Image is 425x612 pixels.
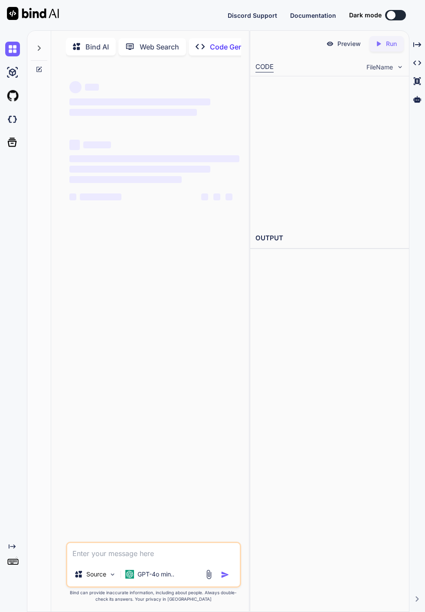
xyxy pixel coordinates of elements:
[69,176,181,183] span: ‌
[226,193,232,200] span: ‌
[396,63,404,71] img: chevron down
[337,39,361,48] p: Preview
[140,42,179,52] p: Web Search
[66,589,241,602] p: Bind can provide inaccurate information, including about people. Always double-check its answers....
[69,98,210,105] span: ‌
[201,193,208,200] span: ‌
[250,228,409,249] h2: OUTPUT
[80,193,121,200] span: ‌
[228,11,277,20] button: Discord Support
[7,7,59,20] img: Bind AI
[125,570,134,579] img: GPT-4o mini
[69,109,196,116] span: ‌
[109,571,116,578] img: Pick Models
[366,63,393,72] span: FileName
[204,569,214,579] img: attachment
[228,12,277,19] span: Discord Support
[69,81,82,93] span: ‌
[85,42,109,52] p: Bind AI
[69,193,76,200] span: ‌
[290,12,336,19] span: Documentation
[85,84,99,91] span: ‌
[326,40,334,48] img: preview
[221,570,229,579] img: icon
[83,141,111,148] span: ‌
[349,11,382,20] span: Dark mode
[255,62,274,72] div: CODE
[5,42,20,56] img: chat
[290,11,336,20] button: Documentation
[137,570,174,579] p: GPT-4o min..
[69,140,80,150] span: ‌
[5,88,20,103] img: githubLight
[213,193,220,200] span: ‌
[386,39,397,48] p: Run
[5,112,20,127] img: darkCloudIdeIcon
[69,155,239,162] span: ‌
[5,65,20,80] img: ai-studio
[86,570,106,579] p: Source
[69,166,210,173] span: ‌
[210,42,262,52] p: Code Generator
